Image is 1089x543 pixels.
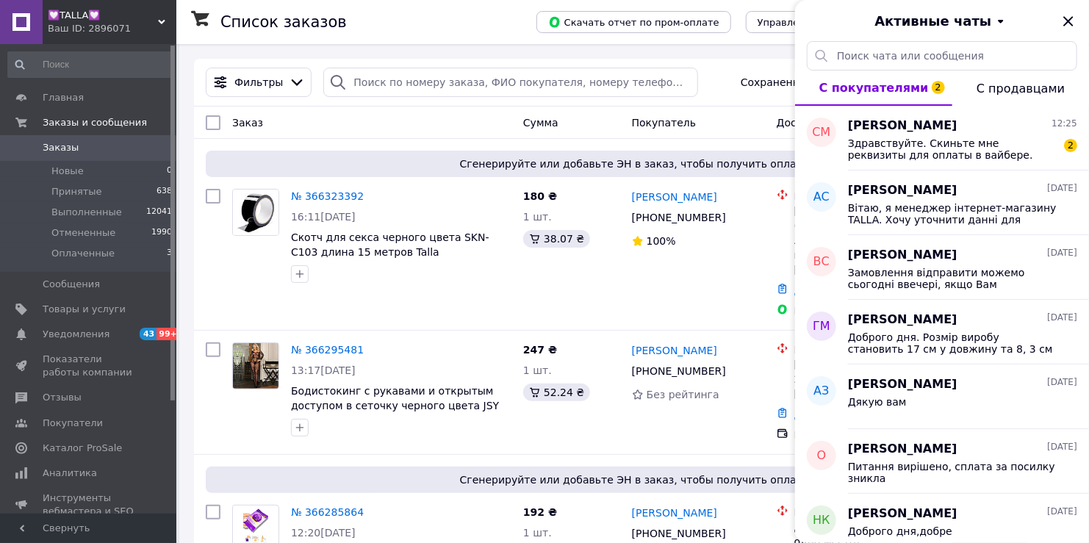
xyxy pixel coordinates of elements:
input: Поиск чата или сообщения [807,41,1077,71]
span: 12:25 [1052,118,1077,130]
span: 247 ₴ [523,344,557,356]
div: Наложенный платеж [794,428,938,442]
span: Сохраненные фильтры: [741,75,869,90]
div: [GEOGRAPHIC_DATA] ([GEOGRAPHIC_DATA].), №329 (до 30 кг на одне місце): вул. [STREET_ADDRESS] [794,204,938,277]
a: Добавить ЭН [794,409,864,420]
span: Скотч для секса черного цвета SKN-C103 длина 15 метров Talla [291,231,489,258]
span: Сгенерируйте или добавьте ЭН в заказ, чтобы получить оплату [212,157,1057,171]
span: [PERSON_NAME] [848,247,957,264]
button: С продавцами [952,71,1089,106]
span: [DATE] [1047,247,1077,259]
span: ВС [813,253,830,270]
span: Инструменты вебмастера и SEO [43,492,136,518]
span: Фильтры [234,75,283,90]
span: 12:20[DATE] [291,527,356,539]
a: № 366285864 [291,506,364,518]
span: Замовлення відправити можемо сьогодні ввечері, якщо Вам актуально [848,267,1057,290]
img: Фото товару [233,190,278,235]
span: Уведомления [43,328,109,341]
span: [PHONE_NUMBER] [632,212,726,223]
div: [STREET_ADDRESS] (до 200 кг): [STREET_ADDRESS] [794,357,938,401]
button: О[PERSON_NAME][DATE]Питання вирішено, сплата за посилку зникла [795,429,1089,494]
span: 2 [1064,139,1077,152]
span: СМ [813,124,831,141]
a: № 366323392 [291,190,364,202]
span: Покупатель [632,117,697,129]
span: 3 [167,247,172,260]
span: Питання вирішено, сплата за посилку зникла [848,461,1057,484]
span: Заказы и сообщения [43,116,147,129]
span: 99+ [157,328,181,340]
span: 0 [167,165,172,178]
h1: Список заказов [220,13,347,31]
button: ВС[PERSON_NAME][DATE]Замовлення відправити можемо сьогодні ввечері, якщо Вам актуально [795,235,1089,300]
a: № 366295481 [291,344,364,356]
span: 💟TALLA💟 [48,9,158,22]
span: Заказ [232,117,263,129]
button: Активные чаты [836,12,1048,31]
span: [DATE] [1047,376,1077,389]
span: Отзывы [43,391,82,404]
a: Фото товару [232,342,279,389]
span: Сумма [523,117,558,129]
span: Показатели работы компании [43,353,136,379]
div: Нова Пошта [794,342,938,357]
span: Доброго дня,добре [848,525,952,537]
span: Управление статусами [758,17,873,28]
span: 192 ₴ [523,506,557,518]
span: Здравствуйте. Скиньте мне реквизиты для оплаты в вайбере. [GEOGRAPHIC_DATA]. [848,137,1057,161]
span: Доброго дня. Розмір виробу становить 17 см у довжину та 8, 3 см у діаметрі [848,331,1057,355]
span: 100% [647,235,676,247]
span: 13:17[DATE] [291,364,356,376]
span: АС [813,189,830,206]
span: [PHONE_NUMBER] [632,528,726,539]
span: Скачать отчет по пром-оплате [548,15,719,29]
span: О [817,447,827,464]
div: Нова Пошта [794,189,938,204]
button: АС[PERSON_NAME][DATE]Вітаю, я менеджер інтернет-магазину TALLA. Хочу уточнити данні для відправки... [795,170,1089,235]
span: [PHONE_NUMBER] [632,365,726,377]
a: [PERSON_NAME] [632,343,717,358]
span: Покупатели [43,417,103,430]
span: С продавцами [977,82,1065,96]
a: Бодистокинг с рукавами и открытым доступом в сеточку черного цвета JSY [PERSON_NAME] размеры S L ... [291,385,499,426]
a: [PERSON_NAME] [632,190,717,204]
a: [PERSON_NAME] [632,506,717,520]
span: [DATE] [1047,182,1077,195]
span: Главная [43,91,84,104]
span: 638 [157,185,172,198]
span: [PERSON_NAME] [848,312,957,328]
span: Сгенерируйте или добавьте ЭН в заказ, чтобы получить оплату [212,472,1057,487]
span: [PERSON_NAME] [848,506,957,522]
span: Заказы [43,141,79,154]
span: [PERSON_NAME] [848,118,957,134]
span: [DATE] [1047,312,1077,324]
input: Поиск [7,51,173,78]
span: Выполненные [51,206,122,219]
span: 43 [140,328,157,340]
span: 2 [932,81,945,94]
span: Новые [51,165,84,178]
span: [PERSON_NAME] [848,376,957,393]
span: [PERSON_NAME] [848,441,957,458]
span: Отмененные [51,226,115,240]
span: Сообщения [43,278,100,291]
button: СМ[PERSON_NAME]12:25Здравствуйте. Скиньте мне реквизиты для оплаты в вайбере. [GEOGRAPHIC_DATA].2 [795,106,1089,170]
span: Товары и услуги [43,303,126,316]
div: Пром-оплата [794,303,938,318]
span: Каталог ProSale [43,442,122,455]
button: Скачать отчет по пром-оплате [536,11,731,33]
span: 1 шт. [523,211,552,223]
div: Нова Пошта [794,505,938,519]
div: 38.07 ₴ [523,230,590,248]
span: [PERSON_NAME] [848,182,957,199]
span: 1 шт. [523,527,552,539]
input: Поиск по номеру заказа, ФИО покупателя, номеру телефона, Email, номеру накладной [323,68,697,97]
div: 52.24 ₴ [523,384,590,401]
span: НК [813,512,830,529]
span: ГМ [813,318,830,335]
span: 12041 [146,206,172,219]
span: 1990 [151,226,172,240]
span: [DATE] [1047,506,1077,518]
